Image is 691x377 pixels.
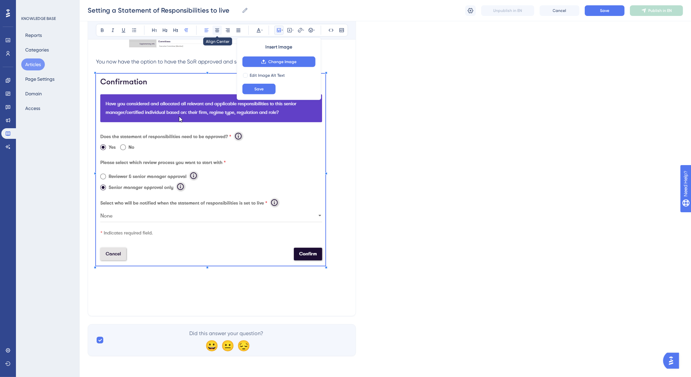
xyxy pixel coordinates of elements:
span: Need Help? [16,2,42,10]
button: Save [242,84,276,94]
input: Article Name [88,6,239,15]
button: Publish in EN [630,5,683,16]
span: Save [254,86,264,92]
button: Reports [21,29,46,41]
div: 😀 [205,340,216,351]
span: You now have the option to have the SoR approved and select by whom as shown below. [96,58,313,65]
span: Save [600,8,609,13]
span: Publish in EN [648,8,672,13]
div: 😐 [221,340,232,351]
span: Did this answer your question? [190,330,264,337]
iframe: UserGuiding AI Assistant Launcher [663,351,683,371]
button: Cancel [540,5,579,16]
button: Unpublish in EN [481,5,534,16]
div: 😔 [237,340,248,351]
button: Articles [21,58,45,70]
button: Access [21,102,44,114]
span: Insert Image [265,43,292,51]
span: Change Image [268,59,297,64]
div: KNOWLEDGE BASE [21,16,56,21]
button: Save [585,5,625,16]
button: Domain [21,88,46,100]
span: Unpublish in EN [493,8,522,13]
button: Categories [21,44,53,56]
span: Cancel [553,8,566,13]
button: Page Settings [21,73,58,85]
span: Edit Image Alt Text [250,73,285,78]
button: Change Image [242,56,315,67]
